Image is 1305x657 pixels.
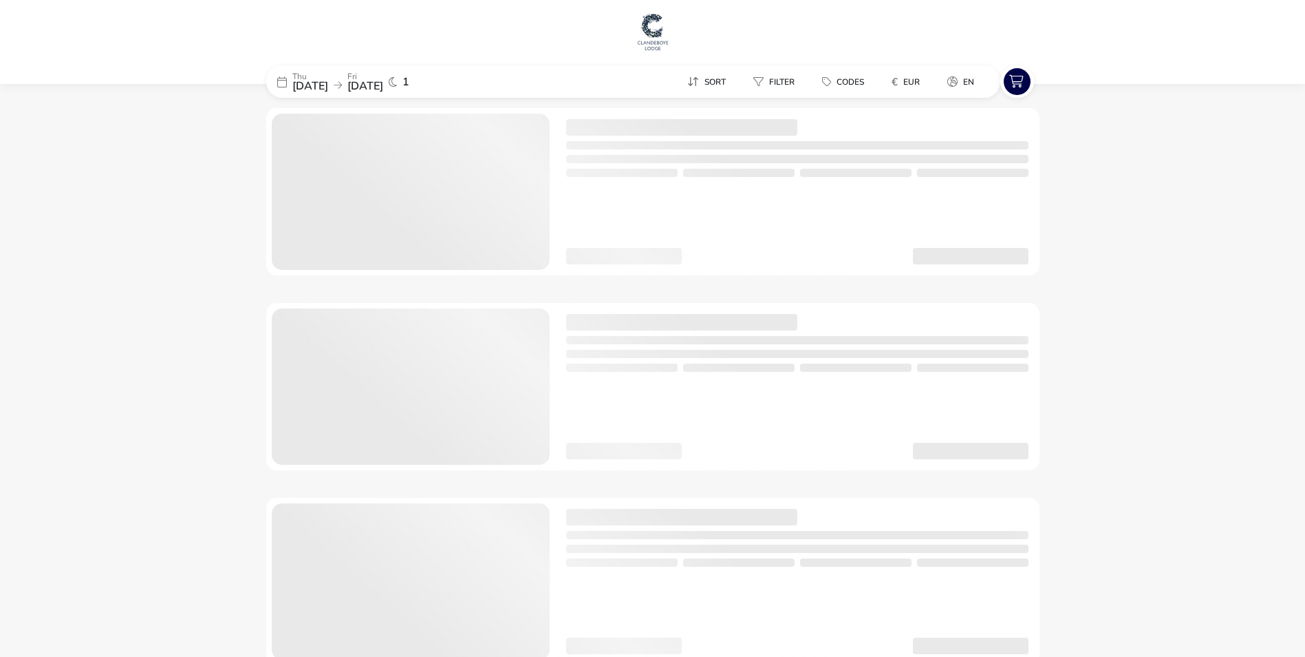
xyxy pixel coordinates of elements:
[892,75,898,89] i: €
[881,72,931,92] button: €EUR
[676,72,742,92] naf-pibe-menu-bar-item: Sort
[769,76,795,87] span: Filter
[811,72,875,92] button: Codes
[636,11,670,52] img: Main Website
[837,76,864,87] span: Codes
[811,72,881,92] naf-pibe-menu-bar-item: Codes
[903,76,920,87] span: EUR
[292,79,328,94] span: [DATE]
[742,72,811,92] naf-pibe-menu-bar-item: Filter
[704,76,726,87] span: Sort
[402,76,409,87] span: 1
[742,72,806,92] button: Filter
[266,65,473,98] div: Thu[DATE]Fri[DATE]1
[347,79,383,94] span: [DATE]
[936,72,985,92] button: en
[963,76,974,87] span: en
[881,72,936,92] naf-pibe-menu-bar-item: €EUR
[347,72,383,81] p: Fri
[676,72,737,92] button: Sort
[936,72,991,92] naf-pibe-menu-bar-item: en
[292,72,328,81] p: Thu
